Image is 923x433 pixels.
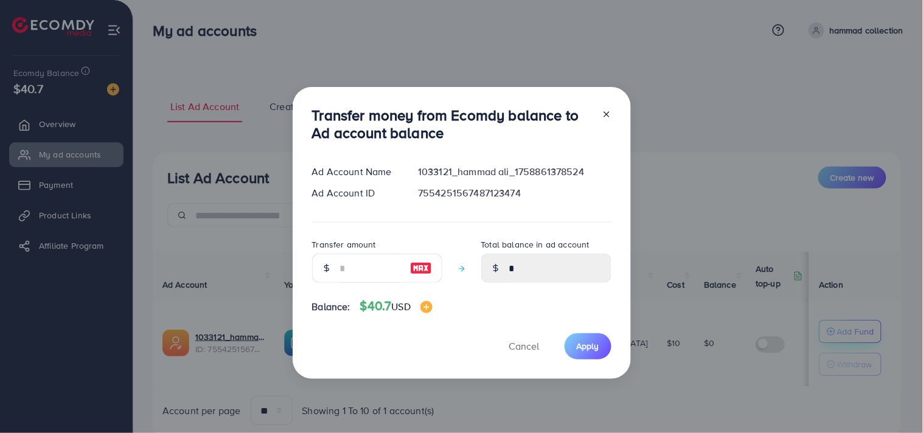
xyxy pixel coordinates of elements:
[312,106,592,142] h3: Transfer money from Ecomdy balance to Ad account balance
[302,186,409,200] div: Ad Account ID
[360,299,433,314] h4: $40.7
[408,165,621,179] div: 1033121_hammad ali_1758861378524
[509,339,540,353] span: Cancel
[420,301,433,313] img: image
[392,300,411,313] span: USD
[312,300,350,314] span: Balance:
[871,378,914,424] iframe: Chat
[408,186,621,200] div: 7554251567487123474
[410,261,432,275] img: image
[481,238,590,251] label: Total balance in ad account
[302,165,409,179] div: Ad Account Name
[577,340,599,352] span: Apply
[494,333,555,359] button: Cancel
[565,333,611,359] button: Apply
[312,238,376,251] label: Transfer amount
